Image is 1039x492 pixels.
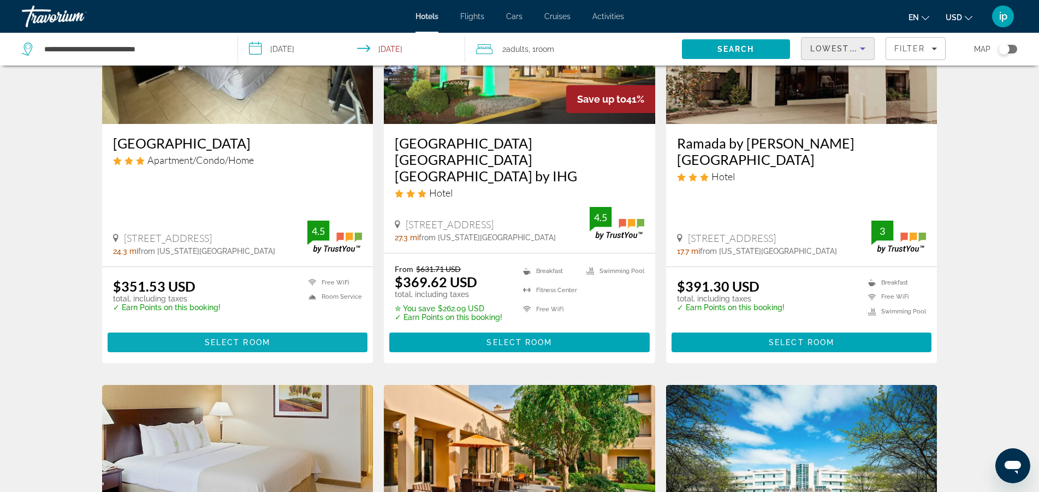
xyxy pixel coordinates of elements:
[419,233,556,242] span: from [US_STATE][GEOGRAPHIC_DATA]
[999,11,1007,22] span: ip
[147,154,254,166] span: Apartment/Condo/Home
[395,187,644,199] div: 3 star Hotel
[863,278,926,287] li: Breakfast
[138,247,275,256] span: from [US_STATE][GEOGRAPHIC_DATA]
[43,41,221,57] input: Search hotel destination
[395,313,502,322] p: ✓ Earn Points on this booking!
[677,247,700,256] span: 17.7 mi
[465,33,681,66] button: Travelers: 2 adults, 0 children
[946,13,962,22] span: USD
[909,9,929,25] button: Change language
[989,5,1017,28] button: User Menu
[406,218,494,230] span: [STREET_ADDRESS]
[416,264,461,274] del: $631.71 USD
[389,335,650,347] a: Select Room
[395,135,644,184] a: [GEOGRAPHIC_DATA] [GEOGRAPHIC_DATA] [GEOGRAPHIC_DATA] by IHG
[395,274,477,290] ins: $369.62 USD
[894,44,925,53] span: Filter
[307,224,329,238] div: 4.5
[303,278,362,287] li: Free WiFi
[863,307,926,316] li: Swimming Pool
[810,42,865,55] mat-select: Sort by
[688,232,776,244] span: [STREET_ADDRESS]
[113,247,138,256] span: 24.3 mi
[682,39,790,59] button: Search
[590,207,644,239] img: TrustYou guest rating badge
[886,37,946,60] button: Filters
[518,283,581,297] li: Fitness Center
[113,303,221,312] p: ✓ Earn Points on this booking!
[677,135,927,168] a: Ramada by [PERSON_NAME] [GEOGRAPHIC_DATA]
[395,264,413,274] span: From
[536,45,554,54] span: Room
[590,211,611,224] div: 4.5
[506,45,529,54] span: Adults
[672,335,932,347] a: Select Room
[871,224,893,238] div: 3
[124,232,212,244] span: [STREET_ADDRESS]
[108,335,368,347] a: Select Room
[113,154,363,166] div: 3 star Apartment
[995,448,1030,483] iframe: Button to launch messaging window
[810,44,880,53] span: Lowest Price
[307,221,362,253] img: TrustYou guest rating badge
[518,303,581,316] li: Free WiFi
[205,338,270,347] span: Select Room
[108,333,368,352] button: Select Room
[460,12,484,21] a: Flights
[769,338,834,347] span: Select Room
[113,294,221,303] p: total, including taxes
[863,293,926,302] li: Free WiFi
[518,264,581,278] li: Breakfast
[544,12,571,21] a: Cruises
[711,170,735,182] span: Hotel
[717,45,755,54] span: Search
[677,278,759,294] ins: $391.30 USD
[909,13,919,22] span: en
[700,247,837,256] span: from [US_STATE][GEOGRAPHIC_DATA]
[566,85,655,113] div: 41%
[677,294,785,303] p: total, including taxes
[113,278,195,294] ins: $351.53 USD
[871,221,926,253] img: TrustYou guest rating badge
[22,2,131,31] a: Travorium
[113,135,363,151] a: [GEOGRAPHIC_DATA]
[238,33,465,66] button: Select check in and out date
[395,233,419,242] span: 27.3 mi
[415,12,438,21] a: Hotels
[429,187,453,199] span: Hotel
[502,42,529,57] span: 2
[974,42,990,57] span: Map
[990,44,1017,54] button: Toggle map
[581,264,644,278] li: Swimming Pool
[592,12,624,21] a: Activities
[395,304,435,313] span: ✮ You save
[303,293,362,302] li: Room Service
[677,170,927,182] div: 3 star Hotel
[389,333,650,352] button: Select Room
[577,93,626,105] span: Save up to
[486,338,552,347] span: Select Room
[506,12,523,21] a: Cars
[395,290,502,299] p: total, including taxes
[672,333,932,352] button: Select Room
[395,304,502,313] p: $262.09 USD
[529,42,554,57] span: , 1
[946,9,972,25] button: Change currency
[677,303,785,312] p: ✓ Earn Points on this booking!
